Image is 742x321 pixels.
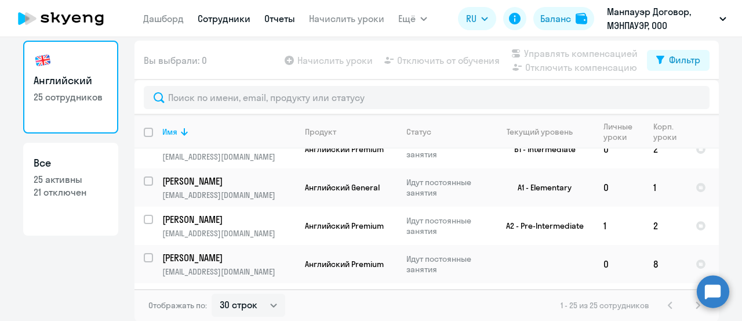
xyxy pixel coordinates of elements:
[594,130,644,168] td: 0
[398,12,416,26] span: Ещё
[398,7,427,30] button: Ещё
[486,207,594,245] td: A2 - Pre-Intermediate
[644,245,686,283] td: 8
[533,7,594,30] button: Балансbalance
[162,266,295,277] p: [EMAIL_ADDRESS][DOMAIN_NAME]
[561,300,649,311] span: 1 - 25 из 25 сотрудников
[644,168,686,207] td: 1
[162,251,295,264] a: [PERSON_NAME]
[540,12,571,26] div: Баланс
[34,156,108,171] h3: Все
[496,127,594,137] div: Текущий уровень
[23,143,118,236] a: Все25 активны21 отключен
[148,300,207,311] span: Отображать по:
[647,50,710,71] button: Фильтр
[576,13,587,24] img: balance
[144,53,207,67] span: Вы выбрали: 0
[305,144,384,154] span: Английский Premium
[507,127,573,137] div: Текущий уровень
[406,139,486,160] p: Идут постоянные занятия
[162,152,295,162] p: [EMAIL_ADDRESS][DOMAIN_NAME]
[644,207,686,245] td: 2
[603,121,636,142] div: Личные уроки
[305,221,384,231] span: Английский Premium
[594,168,644,207] td: 0
[653,121,678,142] div: Корп. уроки
[603,121,643,142] div: Личные уроки
[305,259,384,269] span: Английский Premium
[198,13,250,24] a: Сотрудники
[34,186,108,199] p: 21 отключен
[594,245,644,283] td: 0
[458,7,496,30] button: RU
[34,173,108,186] p: 25 активны
[406,127,486,137] div: Статус
[162,175,295,187] a: [PERSON_NAME]
[162,127,177,137] div: Имя
[601,5,732,33] button: Манпауэр Договор, МЭНПАУЭР, ООО
[144,86,710,109] input: Поиск по имени, email, продукту или статусу
[309,13,384,24] a: Начислить уроки
[406,177,486,198] p: Идут постоянные занятия
[162,213,295,226] a: [PERSON_NAME]
[34,51,52,70] img: english
[486,130,594,168] td: B1 - Intermediate
[669,53,700,67] div: Фильтр
[594,207,644,245] td: 1
[162,190,295,200] p: [EMAIL_ADDRESS][DOMAIN_NAME]
[305,127,336,137] div: Продукт
[143,13,184,24] a: Дашборд
[466,12,477,26] span: RU
[264,13,295,24] a: Отчеты
[162,127,295,137] div: Имя
[607,5,715,33] p: Манпауэр Договор, МЭНПАУЭР, ООО
[162,213,293,226] p: [PERSON_NAME]
[406,215,486,236] p: Идут постоянные занятия
[34,73,108,88] h3: Английский
[644,130,686,168] td: 2
[406,254,486,275] p: Идут постоянные занятия
[406,127,431,137] div: Статус
[486,168,594,207] td: A1 - Elementary
[162,175,293,187] p: [PERSON_NAME]
[305,182,380,193] span: Английский General
[305,127,397,137] div: Продукт
[162,228,295,239] p: [EMAIL_ADDRESS][DOMAIN_NAME]
[34,91,108,103] p: 25 сотрудников
[162,251,293,264] p: [PERSON_NAME]
[653,121,686,142] div: Корп. уроки
[23,41,118,134] a: Английский25 сотрудников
